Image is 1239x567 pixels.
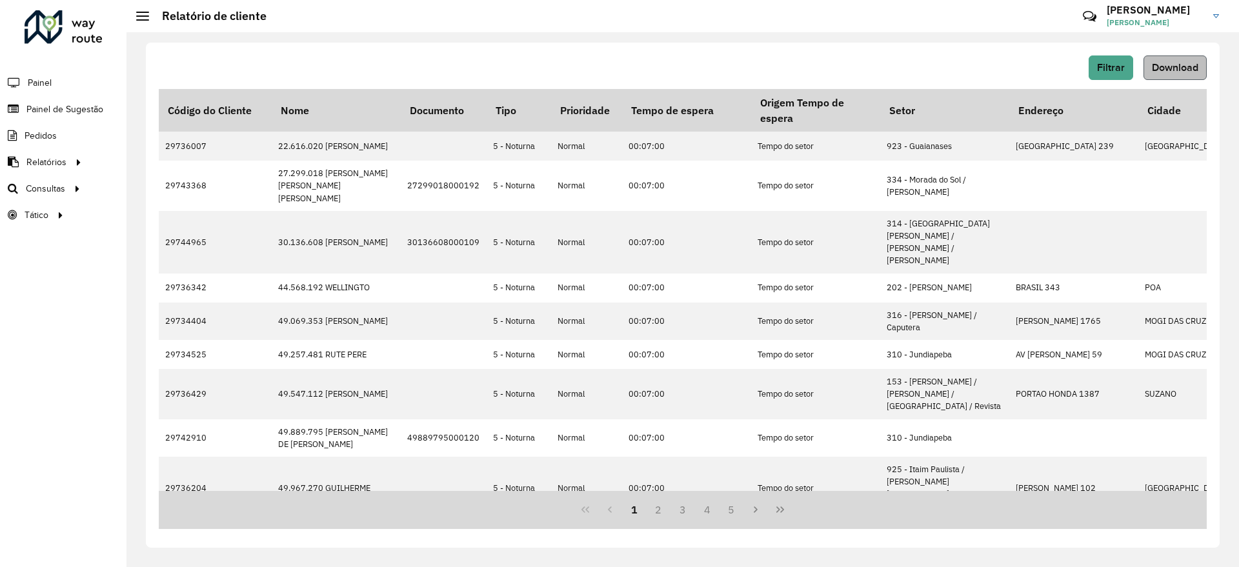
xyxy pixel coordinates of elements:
[272,369,401,419] td: 49.547.112 [PERSON_NAME]
[551,211,622,274] td: Normal
[551,274,622,303] td: Normal
[1009,303,1138,340] td: [PERSON_NAME] 1765
[751,303,880,340] td: Tempo do setor
[1009,369,1138,419] td: PORTAO HONDA 1387
[26,155,66,169] span: Relatórios
[159,369,272,419] td: 29736429
[401,419,487,457] td: 49889795000120
[26,103,103,116] span: Painel de Sugestão
[751,211,880,274] td: Tempo do setor
[751,132,880,161] td: Tempo do setor
[487,161,551,211] td: 5 - Noturna
[751,274,880,303] td: Tempo do setor
[880,369,1009,419] td: 153 - [PERSON_NAME] / [PERSON_NAME] / [GEOGRAPHIC_DATA] / Revista
[159,161,272,211] td: 29743368
[880,132,1009,161] td: 923 - Guaianases
[487,89,551,132] th: Tipo
[1107,4,1204,16] h3: [PERSON_NAME]
[622,274,751,303] td: 00:07:00
[401,211,487,274] td: 30136608000109
[272,211,401,274] td: 30.136.608 [PERSON_NAME]
[487,369,551,419] td: 5 - Noturna
[622,89,751,132] th: Tempo de espera
[272,132,401,161] td: 22.616.020 [PERSON_NAME]
[487,132,551,161] td: 5 - Noturna
[25,129,57,143] span: Pedidos
[1009,132,1138,161] td: [GEOGRAPHIC_DATA] 239
[751,340,880,369] td: Tempo do setor
[622,340,751,369] td: 00:07:00
[272,161,401,211] td: 27.299.018 [PERSON_NAME] [PERSON_NAME] [PERSON_NAME]
[751,161,880,211] td: Tempo do setor
[551,161,622,211] td: Normal
[622,419,751,457] td: 00:07:00
[28,76,52,90] span: Painel
[159,419,272,457] td: 29742910
[622,497,647,522] button: 1
[272,340,401,369] td: 49.257.481 RUTE PERE
[880,161,1009,211] td: 334 - Morada do Sol / [PERSON_NAME]
[487,303,551,340] td: 5 - Noturna
[159,132,272,161] td: 29736007
[622,132,751,161] td: 00:07:00
[401,89,487,132] th: Documento
[646,497,670,522] button: 2
[880,274,1009,303] td: 202 - [PERSON_NAME]
[401,161,487,211] td: 27299018000192
[149,9,267,23] h2: Relatório de cliente
[159,303,272,340] td: 29734404
[1009,274,1138,303] td: BRASIL 343
[272,274,401,303] td: 44.568.192 WELLINGTO
[159,274,272,303] td: 29736342
[487,211,551,274] td: 5 - Noturna
[272,419,401,457] td: 49.889.795 [PERSON_NAME] DE [PERSON_NAME]
[720,497,744,522] button: 5
[880,89,1009,132] th: Setor
[751,89,880,132] th: Origem Tempo de espera
[551,303,622,340] td: Normal
[487,274,551,303] td: 5 - Noturna
[551,369,622,419] td: Normal
[622,161,751,211] td: 00:07:00
[670,497,695,522] button: 3
[487,457,551,519] td: 5 - Noturna
[1009,340,1138,369] td: AV [PERSON_NAME] 59
[551,340,622,369] td: Normal
[743,497,768,522] button: Next Page
[695,497,720,522] button: 4
[159,457,272,519] td: 29736204
[551,89,622,132] th: Prioridade
[751,457,880,519] td: Tempo do setor
[880,303,1009,340] td: 316 - [PERSON_NAME] / Caputera
[622,457,751,519] td: 00:07:00
[159,89,272,132] th: Código do Cliente
[1076,3,1103,30] a: Contato Rápido
[622,211,751,274] td: 00:07:00
[272,303,401,340] td: 49.069.353 [PERSON_NAME]
[1097,62,1125,73] span: Filtrar
[159,340,272,369] td: 29734525
[1009,457,1138,519] td: [PERSON_NAME] 102
[1107,17,1204,28] span: [PERSON_NAME]
[272,457,401,519] td: 49.967.270 GUILHERME
[1009,89,1138,132] th: Endereço
[551,419,622,457] td: Normal
[880,457,1009,519] td: 925 - Itaim Paulista / [PERSON_NAME] [PERSON_NAME] / Santa [PERSON_NAME] Paulista
[622,369,751,419] td: 00:07:00
[880,419,1009,457] td: 310 - Jundiapeba
[880,211,1009,274] td: 314 - [GEOGRAPHIC_DATA][PERSON_NAME] / [PERSON_NAME] / [PERSON_NAME]
[487,419,551,457] td: 5 - Noturna
[272,89,401,132] th: Nome
[159,211,272,274] td: 29744965
[880,340,1009,369] td: 310 - Jundiapeba
[622,303,751,340] td: 00:07:00
[768,497,792,522] button: Last Page
[1152,62,1198,73] span: Download
[551,457,622,519] td: Normal
[751,419,880,457] td: Tempo do setor
[1089,55,1133,80] button: Filtrar
[551,132,622,161] td: Normal
[751,369,880,419] td: Tempo do setor
[1143,55,1207,80] button: Download
[26,182,65,195] span: Consultas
